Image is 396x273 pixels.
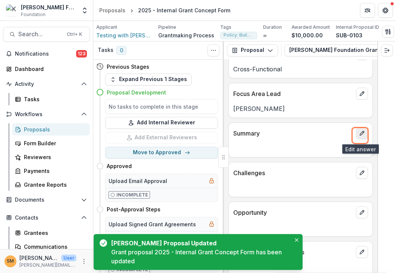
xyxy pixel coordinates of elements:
div: [PERSON_NAME] Foundation [21,3,77,11]
button: Open Contacts [3,212,90,224]
p: ∞ [263,31,267,39]
span: Policy: Build Infrastructure [224,32,254,38]
h4: Post-Approval Steps [107,205,160,213]
p: Internal Proposal ID [336,24,379,31]
p: Cross-Functional [233,65,368,74]
h4: Approved [107,162,132,170]
a: Grantees [12,227,90,239]
nav: breadcrumb [96,5,233,16]
p: Applicant [96,24,117,31]
button: Expand Previous 1 Stages [105,74,192,86]
div: Grantee Reports [24,181,84,189]
button: edit [356,88,368,100]
button: More [79,257,88,266]
p: Summary [233,129,353,138]
a: Grantee Reports [12,179,90,191]
a: Proposals [12,123,90,136]
h4: Previous Stages [107,63,149,71]
a: Communications [12,241,90,253]
p: $10,000.00 [291,31,323,39]
p: [PERSON_NAME][EMAIL_ADDRESS][PERSON_NAME][DOMAIN_NAME] [19,262,77,269]
div: Payments [24,167,84,175]
div: 2025 - Internal Grant Concept Form [138,6,230,14]
a: Reviewers [12,151,90,163]
p: [PERSON_NAME] [233,104,368,113]
div: Proposals [24,125,84,133]
h5: Upload Email Approval [109,177,167,185]
div: Tasks [24,95,84,103]
p: Awarded Amount [291,24,330,31]
img: Kapor Foundation [6,4,18,16]
button: Open Workflows [3,108,90,120]
div: [PERSON_NAME] Proposal Updated [112,239,288,248]
h5: Upload Signed Grant Agreements [109,220,196,228]
button: Add Internal Reviewer [105,117,218,129]
p: SUB-0103 [336,31,362,39]
a: Form Builder [12,137,90,149]
p: Incomplete [116,192,148,198]
button: edit [356,167,368,179]
p: Pipeline [158,24,176,31]
a: Proposals [96,5,128,16]
a: Payments [12,165,90,177]
button: Add External Reviewers [105,132,218,144]
span: Notifications [15,51,76,57]
p: [PERSON_NAME] [19,254,58,262]
p: Opportunity [233,208,353,217]
a: Tasks [12,93,90,105]
button: Toggle View Cancelled Tasks [208,44,219,56]
div: Grantees [24,229,84,237]
button: Open entity switcher [79,3,90,18]
button: Proposal [227,44,278,56]
span: 0 [116,46,127,55]
span: Workflows [15,111,78,118]
p: Grantmaking Process [158,31,214,39]
div: Reviewers [24,153,84,161]
div: Dashboard [15,65,84,73]
div: Grant proposal 2025 - Internal Grant Concept Form has been updated [112,248,291,266]
h5: No tasks to complete in this stage [109,103,215,111]
p: Focus Area Lead [233,89,353,98]
span: Contacts [15,215,78,221]
div: Proposals [99,6,125,14]
button: edit [356,127,368,139]
span: Activity [15,81,78,87]
span: Documents [15,197,78,203]
a: Testing with [PERSON_NAME] [96,31,152,39]
span: Foundation [21,11,46,18]
span: Search... [18,31,62,38]
button: Notifications123 [3,48,90,60]
span: 123 [76,50,87,58]
p: Challenges [233,168,353,177]
div: Communications [24,243,84,251]
div: Subina Mahal [7,259,14,264]
p: Duration [263,24,282,31]
p: Tags [220,24,231,31]
button: Open Activity [3,78,90,90]
h3: Tasks [98,47,113,53]
button: Expand right [381,44,393,56]
div: Ctrl + K [65,30,84,38]
button: Open Documents [3,194,90,206]
button: Close [292,236,301,245]
button: Get Help [378,3,393,18]
h4: Proposal Development [107,89,166,96]
button: Move to Approved [105,147,218,159]
button: Partners [360,3,375,18]
button: edit [356,207,368,218]
p: User [61,255,77,261]
button: edit [356,246,368,258]
a: Dashboard [3,63,90,75]
button: Search... [3,27,90,42]
div: Form Builder [24,139,84,147]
